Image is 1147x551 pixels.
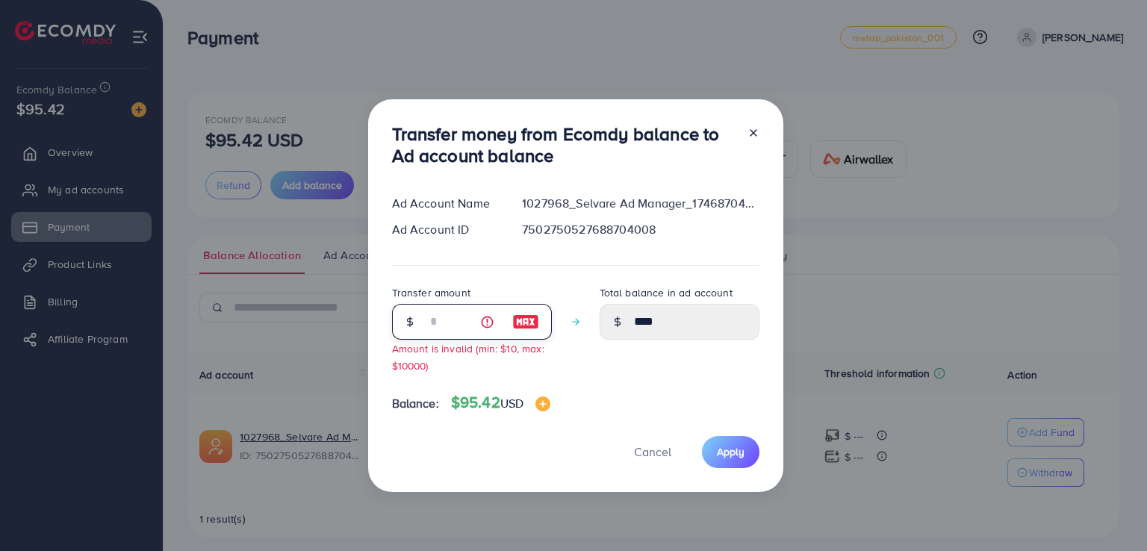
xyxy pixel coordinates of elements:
[702,436,759,468] button: Apply
[500,395,523,411] span: USD
[600,285,733,300] label: Total balance in ad account
[380,221,511,238] div: Ad Account ID
[392,285,470,300] label: Transfer amount
[392,341,544,373] small: Amount is invalid (min: $10, max: $10000)
[392,123,736,166] h3: Transfer money from Ecomdy balance to Ad account balance
[512,313,539,331] img: image
[451,393,550,412] h4: $95.42
[615,436,690,468] button: Cancel
[510,221,771,238] div: 7502750527688704008
[535,396,550,411] img: image
[380,195,511,212] div: Ad Account Name
[1084,484,1136,540] iframe: Chat
[392,395,439,412] span: Balance:
[717,444,745,459] span: Apply
[634,443,671,460] span: Cancel
[510,195,771,212] div: 1027968_Selvare Ad Manager_1746870428166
